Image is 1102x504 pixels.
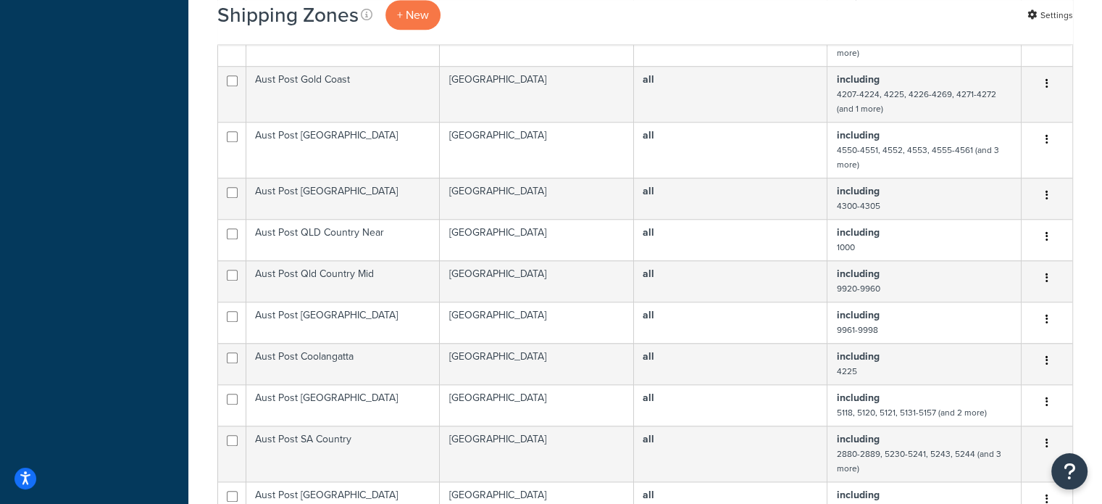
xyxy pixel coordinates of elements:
[440,384,634,426] td: [GEOGRAPHIC_DATA]
[836,390,879,405] b: including
[643,431,654,447] b: all
[440,260,634,302] td: [GEOGRAPHIC_DATA]
[440,426,634,482] td: [GEOGRAPHIC_DATA]
[440,122,634,178] td: [GEOGRAPHIC_DATA]
[643,349,654,364] b: all
[217,1,359,29] h1: Shipping Zones
[440,66,634,122] td: [GEOGRAPHIC_DATA]
[836,447,1001,475] small: 2880-2889, 5230-5241, 5243, 5244 (and 3 more)
[246,426,440,482] td: Aust Post SA Country
[246,384,440,426] td: Aust Post [GEOGRAPHIC_DATA]
[836,183,879,199] b: including
[836,349,879,364] b: including
[440,302,634,343] td: [GEOGRAPHIC_DATA]
[836,307,879,323] b: including
[643,128,654,143] b: all
[836,225,879,240] b: including
[836,128,879,143] b: including
[643,487,654,503] b: all
[836,282,880,295] small: 9920-9960
[836,88,995,115] small: 4207-4224, 4225, 4226-4269, 4271-4272 (and 1 more)
[836,323,877,336] small: 9961-9998
[643,390,654,405] b: all
[246,343,440,384] td: Aust Post Coolangatta
[836,199,880,212] small: 4300-4305
[246,219,440,260] td: Aust Post QLD Country Near
[440,219,634,260] td: [GEOGRAPHIC_DATA]
[1051,453,1088,489] button: Open Resource Center
[836,32,992,59] small: 4019-4028, 4064, 4115, 4124-4126 (and 6 more)
[643,183,654,199] b: all
[440,178,634,219] td: [GEOGRAPHIC_DATA]
[836,241,854,254] small: 1000
[836,266,879,281] b: including
[246,178,440,219] td: Aust Post [GEOGRAPHIC_DATA]
[643,307,654,323] b: all
[440,343,634,384] td: [GEOGRAPHIC_DATA]
[836,487,879,503] b: including
[643,225,654,240] b: all
[246,122,440,178] td: Aust Post [GEOGRAPHIC_DATA]
[246,302,440,343] td: Aust Post [GEOGRAPHIC_DATA]
[643,72,654,87] b: all
[643,266,654,281] b: all
[397,7,429,23] span: + New
[836,72,879,87] b: including
[246,66,440,122] td: Aust Post Gold Coast
[1027,5,1073,25] a: Settings
[836,431,879,447] b: including
[836,406,986,419] small: 5118, 5120, 5121, 5131-5157 (and 2 more)
[836,144,998,171] small: 4550-4551, 4552, 4553, 4555-4561 (and 3 more)
[836,365,856,378] small: 4225
[246,260,440,302] td: Aust Post Qld Country Mid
